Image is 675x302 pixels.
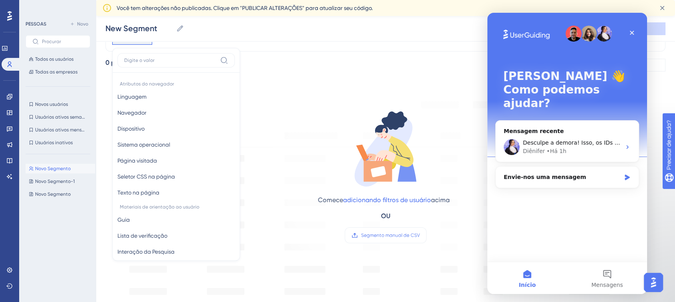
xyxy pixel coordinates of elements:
button: Página visitada [117,153,235,169]
font: Novo Segmento-1 [35,179,75,184]
font: Dispositivo [117,125,145,132]
div: • Há 1h [59,134,79,143]
iframe: Chat ao vivo do Intercom [487,13,647,294]
font: Atributos do navegador [120,81,174,87]
font: Lista de verificação [117,232,167,239]
button: Todos os usuários [26,54,90,64]
button: Navegador [117,105,235,121]
input: Nome do segmento [105,23,173,34]
span: Desculpe a demora! Isso, os IDs precisam ser os mesmos. 🙏 [36,127,207,133]
font: Sistema operacional [117,141,170,148]
button: Novo Segmento [26,164,95,173]
font: Navegador [117,109,147,116]
button: Usuários ativos semanais [26,112,90,122]
button: Texto na página [117,185,235,201]
button: Novo Segmento-1 [26,177,95,186]
font: Linguagem [117,93,147,100]
font: Usuários inativos [35,140,73,145]
button: Sistema operacional [117,137,235,153]
iframe: Iniciador do Assistente de IA do UserGuiding [641,270,665,294]
font: PESSOAS [26,21,46,27]
div: Envie-nos uma mensagem [16,160,133,169]
button: Usuários ativos mensais [26,125,90,135]
button: Novos usuários [26,99,90,109]
font: pessoas [111,59,135,66]
button: Interação da Pesquisa [117,244,235,260]
font: Novo Segmento [35,166,71,171]
button: Todas as empresas [26,67,90,77]
font: Interação da Pesquisa [117,248,175,255]
font: Novo [77,21,88,27]
button: Linguagem [117,89,235,105]
font: Guia [117,217,130,223]
input: Digite o valor [124,57,217,64]
button: Novo [68,19,90,29]
button: Dispositivo [117,121,235,137]
font: adicionando filtros de usuário [343,196,431,204]
font: 0 [105,59,109,66]
span: Mensagens [104,269,135,275]
button: Novo Segmento [26,189,95,199]
div: Diênifer [36,134,58,143]
font: Seletor CSS na página [117,173,175,180]
font: Página visitada [117,157,157,164]
span: Início [32,269,49,275]
font: Todos os usuários [35,56,73,62]
font: Todas as empresas [35,69,77,75]
button: Seletor CSS na página [117,169,235,185]
font: OU [381,212,390,220]
div: Envie-nos uma mensagem [8,153,152,175]
font: Comece [318,196,343,204]
button: Usuários inativos [26,138,90,147]
font: Novo Segmento [35,191,71,197]
div: Fechar [137,13,152,27]
font: Novos usuários [35,101,68,107]
button: Lista de verificação [117,228,235,244]
font: Materiais de orientação ao usuário [120,204,199,210]
input: Procurar [42,39,83,44]
button: Mensagens [80,249,160,281]
font: Segmento manual de CSV [361,232,420,238]
font: Usuários ativos mensais [35,127,88,133]
font: Texto na página [117,189,159,196]
font: acima [431,196,450,204]
font: Usuários ativos semanais [35,114,91,120]
font: Precisar de ajuda? [19,4,69,10]
button: Guia [117,212,235,228]
font: Você tem alterações não publicadas. Clique em "PUBLICAR ALTERAÇÕES" para atualizar seu código. [117,5,373,11]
